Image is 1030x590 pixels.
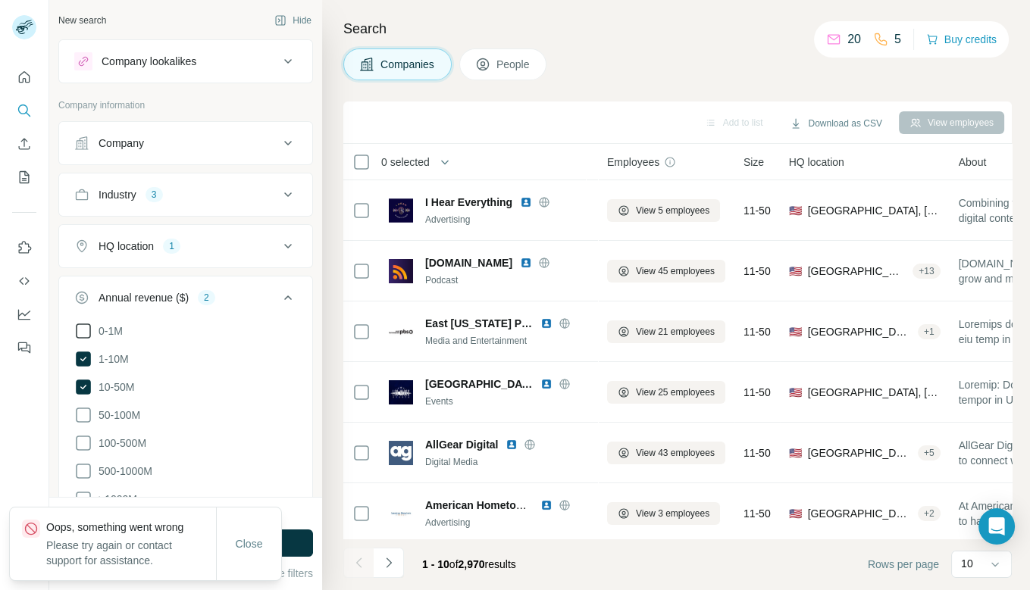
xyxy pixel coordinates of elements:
[540,499,553,511] img: LinkedIn logo
[744,264,771,279] span: 11-50
[913,264,940,278] div: + 13
[894,30,901,48] p: 5
[607,320,725,343] button: View 21 employees
[99,187,136,202] div: Industry
[744,385,771,400] span: 11-50
[92,351,129,367] span: 1-10M
[607,260,725,283] button: View 45 employees
[389,320,413,344] img: Logo of East Tennessee PBS
[99,290,189,305] div: Annual revenue ($)
[425,437,498,452] span: AllGear Digital
[540,317,553,329] img: LinkedIn logo
[425,376,533,392] span: [GEOGRAPHIC_DATA] Events
[425,516,589,529] div: Advertising
[163,239,180,253] div: 1
[636,204,709,217] span: View 5 employees
[847,30,861,48] p: 20
[58,98,313,112] p: Company information
[459,558,485,570] span: 2,970
[636,386,715,399] span: View 25 employees
[779,112,892,135] button: Download as CSV
[744,506,771,521] span: 11-50
[868,557,939,572] span: Rows per page
[808,445,912,460] span: [GEOGRAPHIC_DATA], [US_STATE]
[225,530,274,557] button: Close
[92,435,146,451] span: 100-500M
[46,520,216,535] p: Oops, something went wrong
[99,136,144,151] div: Company
[381,155,430,170] span: 0 selected
[425,395,589,408] div: Events
[389,441,413,465] img: Logo of AllGear Digital
[449,558,459,570] span: of
[636,325,715,339] span: View 21 employees
[918,325,941,339] div: + 1
[198,291,215,304] div: 2
[389,501,413,526] img: Logo of American Hometown Media
[46,538,216,568] p: Please try again or contact support for assistance.
[496,57,531,72] span: People
[506,439,518,451] img: LinkedIn logo
[978,508,1015,545] div: Open Intercom Messenger
[59,125,312,161] button: Company
[12,97,36,124] button: Search
[92,492,137,507] span: >1000M
[789,506,802,521] span: 🇺🇸
[389,198,413,223] img: Logo of I Hear Everything
[12,130,36,158] button: Enrich CSV
[102,54,196,69] div: Company lookalikes
[961,556,973,571] p: 10
[607,381,725,404] button: View 25 employees
[607,155,659,170] span: Employees
[540,378,553,390] img: LinkedIn logo
[425,316,533,331] span: East [US_STATE] PBS
[343,18,1012,39] h4: Search
[12,301,36,328] button: Dashboard
[389,380,413,404] img: Logo of Las Vegas Events
[425,499,564,511] span: American Hometown Media
[58,14,106,27] div: New search
[236,536,263,551] span: Close
[92,407,140,423] span: 50-100M
[744,445,771,460] span: 11-50
[808,203,941,218] span: [GEOGRAPHIC_DATA], [US_STATE]
[389,259,413,283] img: Logo of rss.com
[12,64,36,91] button: Quick start
[789,324,802,339] span: 🇺🇸
[92,323,123,339] span: 0-1M
[422,558,449,570] span: 1 - 10
[425,213,589,226] div: Advertising
[12,234,36,261] button: Use Surfe on LinkedIn
[918,507,941,520] div: + 2
[99,239,154,254] div: HQ location
[607,199,720,222] button: View 5 employees
[808,324,912,339] span: [GEOGRAPHIC_DATA], [US_STATE]
[636,446,715,460] span: View 43 employees
[789,203,802,218] span: 🇺🇸
[92,464,152,479] span: 500-1000M
[425,195,512,210] span: I Hear Everything
[380,57,436,72] span: Companies
[92,379,134,395] span: 10-50M
[744,324,771,339] span: 11-50
[744,203,771,218] span: 11-50
[374,548,404,578] button: Navigate to next page
[12,164,36,191] button: My lists
[636,507,709,520] span: View 3 employees
[422,558,516,570] span: results
[520,257,532,269] img: LinkedIn logo
[59,43,312,80] button: Company lookalikes
[636,264,715,278] span: View 45 employees
[425,455,589,469] div: Digital Media
[520,196,532,208] img: LinkedIn logo
[12,267,36,295] button: Use Surfe API
[808,385,941,400] span: [GEOGRAPHIC_DATA], [US_STATE]
[264,9,322,32] button: Hide
[789,445,802,460] span: 🇺🇸
[12,334,36,361] button: Feedback
[425,273,589,287] div: Podcast
[789,155,844,170] span: HQ location
[59,279,312,322] button: Annual revenue ($)2
[959,155,987,170] span: About
[607,502,720,525] button: View 3 employees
